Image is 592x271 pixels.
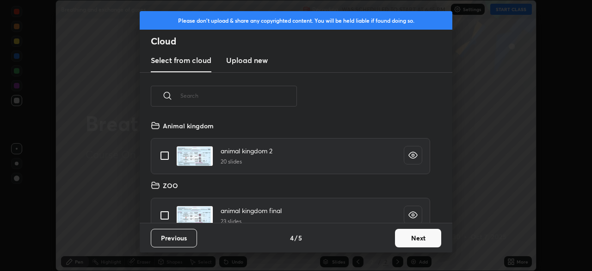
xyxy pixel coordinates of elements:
[140,11,452,30] div: Please don't upload & share any copyrighted content. You will be held liable if found doing so.
[151,55,211,66] h3: Select from cloud
[140,117,441,223] div: grid
[176,206,213,226] img: 1714632207ETJ2GJ.pdf
[298,233,302,243] h4: 5
[151,35,452,47] h2: Cloud
[221,158,272,166] h5: 20 slides
[226,55,268,66] h3: Upload new
[395,229,441,247] button: Next
[163,121,214,131] h4: Animal kingdom
[176,146,213,166] img: 1714024270DRSV04.pdf
[180,76,297,115] input: Search
[163,181,178,190] h4: ZOO
[221,206,282,215] h4: animal kingdom final
[295,233,297,243] h4: /
[221,217,282,226] h5: 23 slides
[221,146,272,156] h4: animal kingdom 2
[290,233,294,243] h4: 4
[151,229,197,247] button: Previous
